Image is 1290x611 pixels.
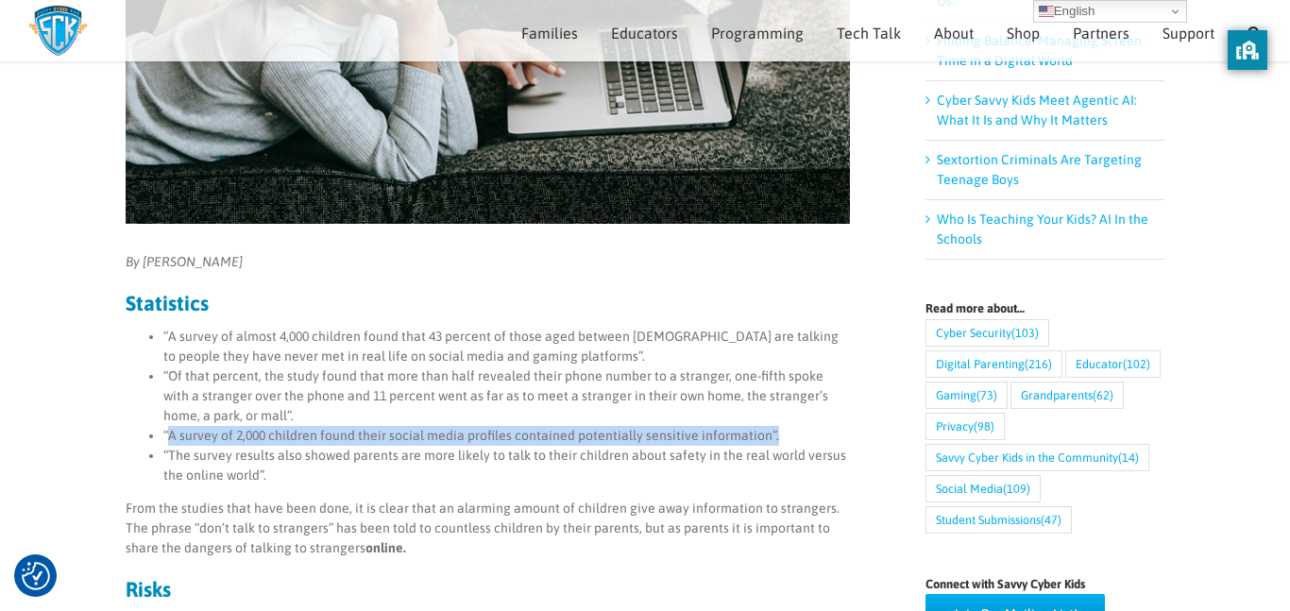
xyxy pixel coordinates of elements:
[163,426,850,446] li: “A survey of 2,000 children found their social media profiles contained potentially sensitive inf...
[126,291,209,315] strong: Statistics
[937,93,1137,127] a: Cyber Savvy Kids Meet Agentic AI: What It Is and Why It Matters
[611,25,678,41] span: Educators
[937,33,1142,68] a: Finding Balance: Managing Screen Time in a Digital World
[976,382,997,408] span: (73)
[934,25,974,41] span: About
[925,302,1164,314] h4: Read more about…
[1093,382,1113,408] span: (62)
[1123,351,1150,377] span: (102)
[925,506,1072,534] a: Student Submissions (47 items)
[1010,382,1124,409] a: Grandparents (62 items)
[1011,320,1039,346] span: (103)
[925,444,1149,471] a: Savvy Cyber Kids in the Community (14 items)
[365,540,406,555] strong: online.
[1039,4,1054,19] img: en
[925,413,1005,440] a: Privacy (98 items)
[974,414,994,439] span: (98)
[126,499,850,558] p: From the studies that have been done, it is clear that an alarming amount of children give away i...
[937,152,1142,187] a: Sextortion Criminals Are Targeting Teenage Boys
[925,475,1041,502] a: Social Media (109 items)
[126,254,243,269] em: By [PERSON_NAME]
[1003,476,1030,501] span: (109)
[925,319,1049,347] a: Cyber Security (103 items)
[937,212,1148,246] a: Who Is Teaching Your Kids? AI In the Schools
[925,578,1164,590] h4: Connect with Savvy Cyber Kids
[1118,445,1139,470] span: (14)
[1163,25,1214,41] span: Support
[22,562,50,590] button: Consent Preferences
[925,350,1062,378] a: Digital Parenting (216 items)
[711,25,804,41] span: Programming
[163,327,850,366] li: “A survey of almost 4,000 children found that 43 percent of those aged between [DEMOGRAPHIC_DATA]...
[22,562,50,590] img: Revisit consent button
[1073,25,1129,41] span: Partners
[837,25,901,41] span: Tech Talk
[163,366,850,426] li: “Of that percent, the study found that more than half revealed their phone number to a stranger, ...
[925,382,1008,409] a: Gaming (73 items)
[28,5,88,57] img: Savvy Cyber Kids Logo
[163,446,850,485] li: “The survey results also showed parents are more likely to talk to their children about safety in...
[1041,507,1061,533] span: (47)
[1007,25,1040,41] span: Shop
[1228,30,1267,70] button: privacy banner
[1025,351,1052,377] span: (216)
[126,577,171,602] strong: Risks
[1065,350,1161,378] a: Educator (102 items)
[521,25,578,41] span: Families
